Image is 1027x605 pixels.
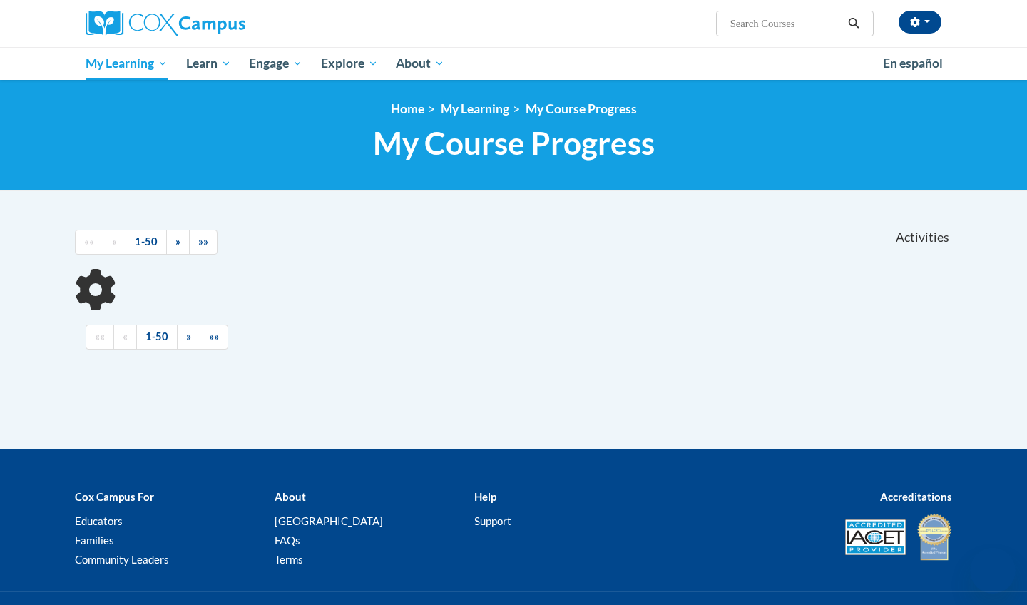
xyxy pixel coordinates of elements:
a: Begining [75,230,103,255]
button: Account Settings [899,11,941,34]
span: My Course Progress [373,124,655,162]
a: 1-50 [136,325,178,350]
span: About [396,55,444,72]
b: About [275,490,306,503]
a: Previous [103,230,126,255]
a: End [200,325,228,350]
span: Learn [186,55,231,72]
a: Begining [86,325,114,350]
b: Cox Campus For [75,490,154,503]
span: »» [198,235,208,248]
a: My Course Progress [526,101,637,116]
a: Learn [177,47,240,80]
input: Search Courses [729,15,843,32]
a: Families [75,534,114,546]
span: Explore [321,55,378,72]
a: Next [177,325,200,350]
span: « [112,235,117,248]
span: Engage [249,55,302,72]
span: «« [84,235,94,248]
a: My Learning [441,101,509,116]
a: Community Leaders [75,553,169,566]
span: En español [883,56,943,71]
span: »» [209,330,219,342]
img: Accredited IACET® Provider [845,519,906,555]
a: Educators [75,514,123,527]
button: Search [843,15,864,32]
span: « [123,330,128,342]
a: End [189,230,218,255]
a: FAQs [275,534,300,546]
a: Support [474,514,511,527]
a: Explore [312,47,387,80]
span: Activities [896,230,949,245]
a: Home [391,101,424,116]
a: 1-50 [126,230,167,255]
a: [GEOGRAPHIC_DATA] [275,514,383,527]
a: About [387,47,454,80]
a: Terms [275,553,303,566]
iframe: Button to launch messaging window [970,548,1016,594]
a: En español [874,49,952,78]
a: Next [166,230,190,255]
img: Cox Campus [86,11,245,36]
div: Main menu [64,47,963,80]
span: » [175,235,180,248]
b: Accreditations [880,490,952,503]
span: » [186,330,191,342]
b: Help [474,490,496,503]
a: Cox Campus [86,11,357,36]
span: My Learning [86,55,168,72]
a: Engage [240,47,312,80]
span: «« [95,330,105,342]
a: My Learning [76,47,177,80]
a: Previous [113,325,137,350]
